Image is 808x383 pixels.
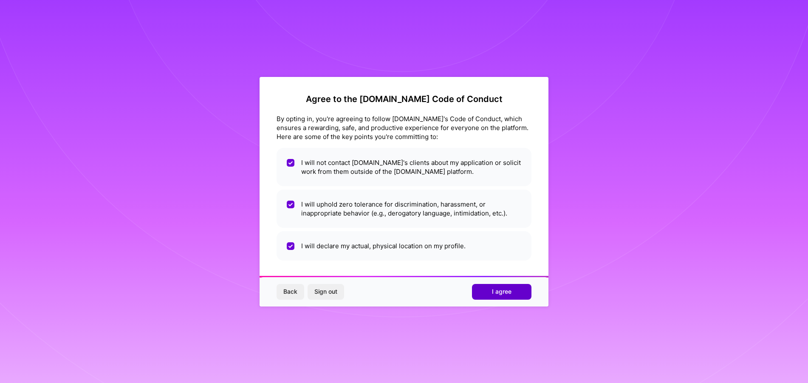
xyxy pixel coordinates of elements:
h2: Agree to the [DOMAIN_NAME] Code of Conduct [277,94,531,104]
button: Sign out [308,284,344,299]
span: I agree [492,287,511,296]
button: I agree [472,284,531,299]
button: Back [277,284,304,299]
li: I will not contact [DOMAIN_NAME]'s clients about my application or solicit work from them outside... [277,148,531,186]
div: By opting in, you're agreeing to follow [DOMAIN_NAME]'s Code of Conduct, which ensures a rewardin... [277,114,531,141]
span: Sign out [314,287,337,296]
span: Back [283,287,297,296]
li: I will uphold zero tolerance for discrimination, harassment, or inappropriate behavior (e.g., der... [277,190,531,228]
li: I will declare my actual, physical location on my profile. [277,231,531,261]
